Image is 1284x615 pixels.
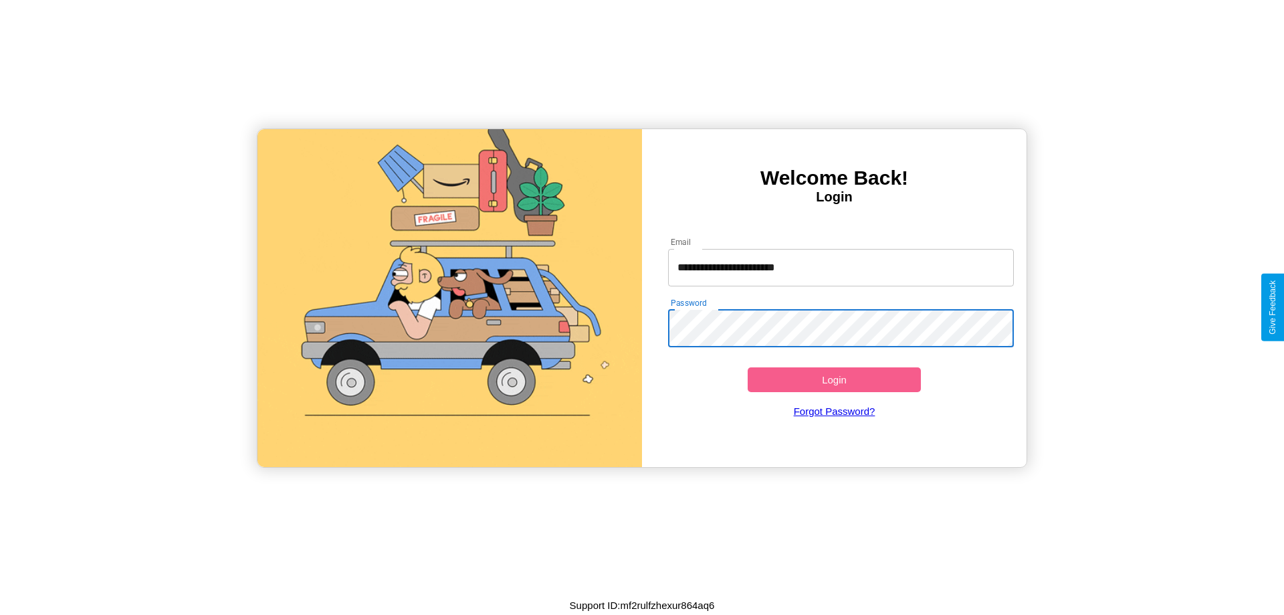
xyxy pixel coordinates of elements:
[642,189,1027,205] h4: Login
[257,129,642,467] img: gif
[661,392,1008,430] a: Forgot Password?
[1268,280,1277,335] div: Give Feedback
[642,167,1027,189] h3: Welcome Back!
[671,297,706,309] label: Password
[671,236,691,248] label: Email
[748,367,921,392] button: Login
[570,596,715,614] p: Support ID: mf2rulfzhexur864aq6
